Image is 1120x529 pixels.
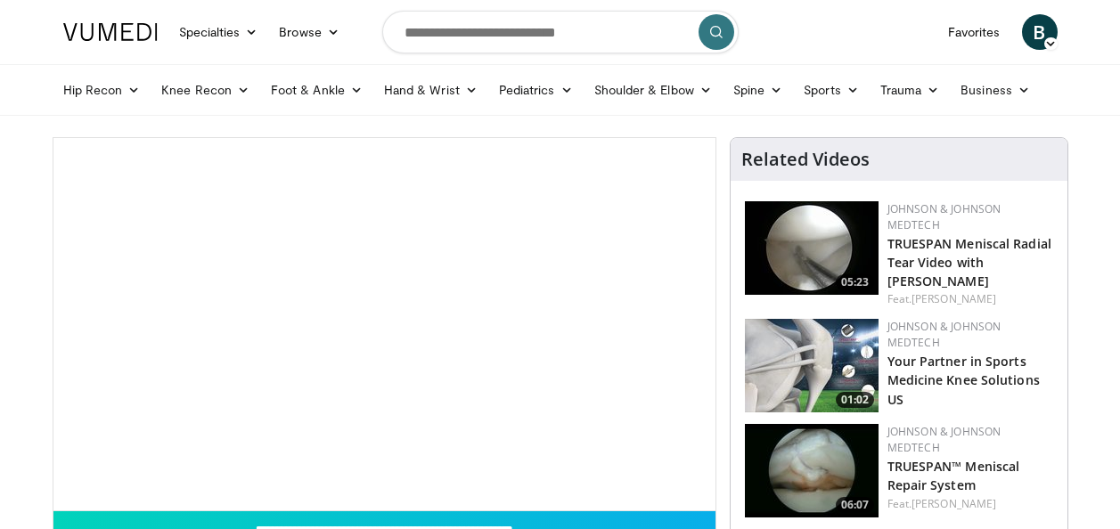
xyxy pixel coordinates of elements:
a: Foot & Ankle [260,72,373,108]
a: TRUESPAN™ Meniscal Repair System [887,458,1020,493]
div: Feat. [887,291,1053,307]
a: Trauma [870,72,951,108]
a: Browse [268,14,350,50]
a: Favorites [937,14,1011,50]
a: 01:02 [745,319,879,412]
a: Specialties [168,14,269,50]
a: Sports [793,72,870,108]
a: Knee Recon [151,72,260,108]
a: 05:23 [745,201,879,295]
a: [PERSON_NAME] [912,496,996,511]
a: Johnson & Johnson MedTech [887,319,1001,350]
img: e42d750b-549a-4175-9691-fdba1d7a6a0f.150x105_q85_crop-smart_upscale.jpg [745,424,879,517]
a: Business [950,72,1041,108]
a: TRUESPAN Meniscal Radial Tear Video with [PERSON_NAME] [887,235,1051,289]
a: Your Partner in Sports Medicine Knee Solutions US [887,353,1040,407]
a: Johnson & Johnson MedTech [887,424,1001,455]
img: 0543fda4-7acd-4b5c-b055-3730b7e439d4.150x105_q85_crop-smart_upscale.jpg [745,319,879,412]
a: Hip Recon [53,72,151,108]
a: Spine [723,72,793,108]
a: Johnson & Johnson MedTech [887,201,1001,232]
span: 01:02 [836,392,874,408]
h4: Related Videos [741,149,870,170]
input: Search topics, interventions [382,11,739,53]
a: Hand & Wrist [373,72,488,108]
span: 06:07 [836,497,874,513]
span: 05:23 [836,274,874,290]
a: 06:07 [745,424,879,517]
a: [PERSON_NAME] [912,291,996,306]
a: Shoulder & Elbow [584,72,723,108]
video-js: Video Player [53,138,715,511]
div: Feat. [887,496,1053,512]
a: Pediatrics [488,72,584,108]
img: a9cbc79c-1ae4-425c-82e8-d1f73baa128b.150x105_q85_crop-smart_upscale.jpg [745,201,879,295]
img: VuMedi Logo [63,23,158,41]
a: B [1022,14,1058,50]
